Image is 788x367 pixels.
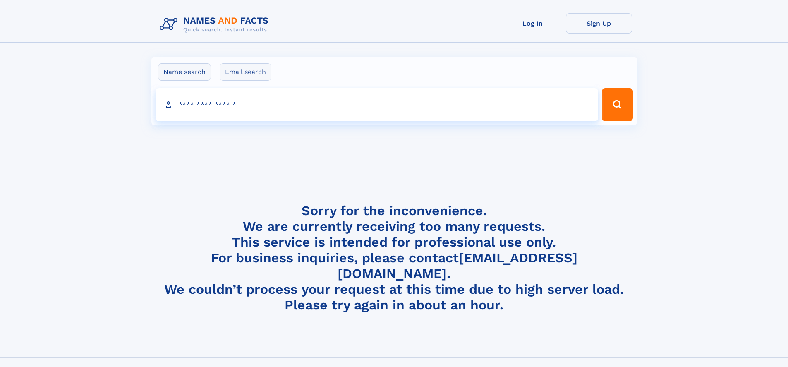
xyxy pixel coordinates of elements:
[156,88,599,121] input: search input
[566,13,632,34] a: Sign Up
[156,13,275,36] img: Logo Names and Facts
[158,63,211,81] label: Name search
[338,250,577,281] a: [EMAIL_ADDRESS][DOMAIN_NAME]
[602,88,632,121] button: Search Button
[500,13,566,34] a: Log In
[156,203,632,313] h4: Sorry for the inconvenience. We are currently receiving too many requests. This service is intend...
[220,63,271,81] label: Email search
